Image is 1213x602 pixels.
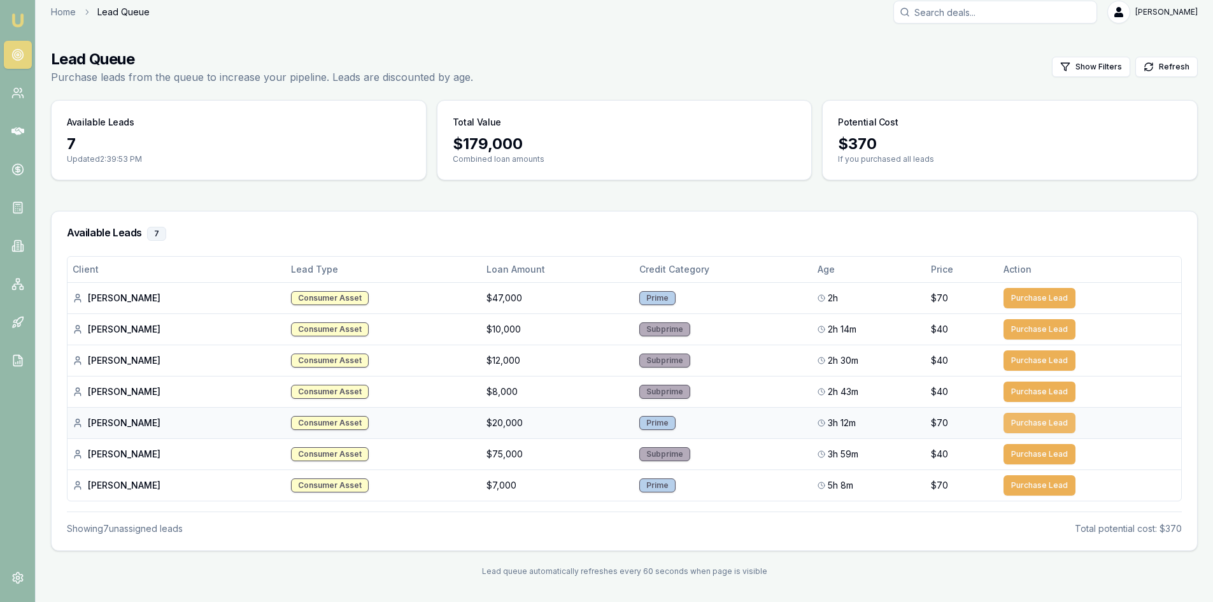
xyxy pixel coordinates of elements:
th: Age [812,257,926,282]
div: Prime [639,291,676,305]
td: $8,000 [481,376,634,407]
button: Refresh [1135,57,1198,77]
h3: Total Value [453,116,501,129]
div: Consumer Asset [291,322,369,336]
span: 2h [828,292,838,305]
a: Home [51,6,76,18]
div: Subprime [639,385,690,399]
span: 3h 59m [828,448,858,461]
div: Subprime [639,322,690,336]
img: emu-icon-u.png [10,13,25,28]
div: Showing 7 unassigned lead s [67,522,183,535]
h3: Available Leads [67,116,134,129]
div: $ 179,000 [453,134,797,154]
div: 7 [67,134,411,154]
th: Loan Amount [481,257,634,282]
span: $40 [931,323,948,336]
td: $75,000 [481,438,634,469]
div: Subprime [639,447,690,461]
div: [PERSON_NAME] [73,448,281,461]
div: Total potential cost: $370 [1075,522,1182,535]
button: Purchase Lead [1004,288,1075,308]
div: Prime [639,416,676,430]
td: $7,000 [481,469,634,501]
div: Subprime [639,354,690,368]
span: $40 [931,385,948,398]
span: $70 [931,417,948,429]
button: Purchase Lead [1004,319,1075,340]
span: 2h 43m [828,385,858,398]
input: Search deals [893,1,1097,24]
h3: Available Leads [67,227,1182,241]
th: Lead Type [286,257,481,282]
button: Purchase Lead [1004,475,1075,496]
h1: Lead Queue [51,49,473,69]
span: $40 [931,448,948,461]
span: 5h 8m [828,479,853,492]
div: Prime [639,478,676,492]
th: Action [998,257,1181,282]
h3: Potential Cost [838,116,898,129]
td: $10,000 [481,313,634,345]
p: If you purchased all leads [838,154,1182,164]
th: Credit Category [634,257,812,282]
div: Consumer Asset [291,354,369,368]
div: [PERSON_NAME] [73,292,281,305]
td: $47,000 [481,282,634,313]
div: Consumer Asset [291,385,369,399]
span: 3h 12m [828,417,856,429]
button: Purchase Lead [1004,413,1075,433]
div: Consumer Asset [291,447,369,461]
div: $ 370 [838,134,1182,154]
div: 7 [147,227,166,241]
div: Consumer Asset [291,478,369,492]
p: Purchase leads from the queue to increase your pipeline. Leads are discounted by age. [51,69,473,85]
div: Lead queue automatically refreshes every 60 seconds when page is visible [51,566,1198,577]
button: Purchase Lead [1004,350,1075,371]
td: $12,000 [481,345,634,376]
span: Lead Queue [97,6,150,18]
div: [PERSON_NAME] [73,354,281,367]
p: Updated 2:39:53 PM [67,154,411,164]
button: Show Filters [1052,57,1130,77]
span: $40 [931,354,948,367]
span: 2h 30m [828,354,858,367]
div: [PERSON_NAME] [73,417,281,429]
span: 2h 14m [828,323,856,336]
nav: breadcrumb [51,6,150,18]
td: $20,000 [481,407,634,438]
div: [PERSON_NAME] [73,323,281,336]
button: Purchase Lead [1004,444,1075,464]
span: [PERSON_NAME] [1135,7,1198,17]
span: $70 [931,479,948,492]
div: [PERSON_NAME] [73,479,281,492]
div: Consumer Asset [291,416,369,430]
span: $70 [931,292,948,305]
button: Purchase Lead [1004,382,1075,402]
div: [PERSON_NAME] [73,385,281,398]
p: Combined loan amounts [453,154,797,164]
th: Price [926,257,998,282]
div: Consumer Asset [291,291,369,305]
th: Client [67,257,286,282]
